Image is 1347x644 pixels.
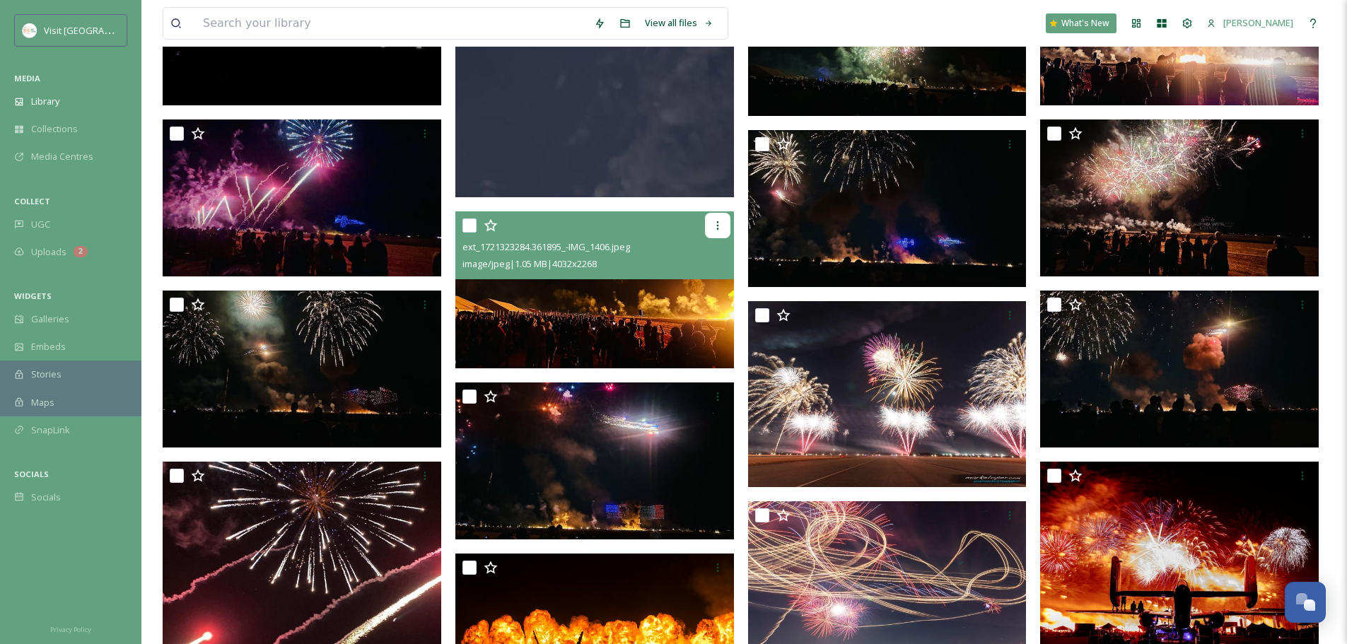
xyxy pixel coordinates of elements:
[31,95,59,108] span: Library
[1223,16,1293,29] span: [PERSON_NAME]
[31,245,66,259] span: Uploads
[31,150,93,163] span: Media Centres
[1200,9,1300,37] a: [PERSON_NAME]
[638,9,721,37] a: View all files
[31,396,54,409] span: Maps
[1040,119,1319,276] img: ext_1721323283.453611_-IMG_1442.jpeg
[31,122,78,136] span: Collections
[163,119,441,276] img: ext_1721323284.425008_-IMG_1379.jpeg
[1040,291,1319,447] img: ext_1721323282.493565_-IMG_1428.jpeg
[748,130,1027,287] img: ext_1721323282.701016_-IMG_1415.jpeg
[196,8,587,39] input: Search your library
[462,240,630,253] span: ext_1721323284.361895_-IMG_1406.jpeg
[14,469,49,479] span: SOCIALS
[31,218,50,231] span: UGC
[23,23,37,37] img: images.png
[31,340,66,353] span: Embeds
[14,196,50,206] span: COLLECT
[455,382,734,539] img: ext_1721323282.959153_-IMG_1423.jpeg
[50,620,91,637] a: Privacy Policy
[44,23,223,37] span: Visit [GEOGRAPHIC_DATA][PERSON_NAME]
[462,257,597,270] span: image/jpeg | 1.05 MB | 4032 x 2268
[50,625,91,634] span: Privacy Policy
[31,312,69,326] span: Galleries
[31,423,70,437] span: SnapLink
[1285,582,1326,623] button: Open Chat
[31,491,61,504] span: Socials
[31,368,62,381] span: Stories
[748,301,1027,487] img: Fireworks-California%20Capital%20Airshow.jpg
[455,211,734,368] img: ext_1721323284.361895_-IMG_1406.jpeg
[74,246,88,257] div: 2
[1046,13,1116,33] a: What's New
[14,291,52,301] span: WIDGETS
[163,291,441,447] img: ext_1721323283.174797_-IMG_1426.jpeg
[14,73,40,83] span: MEDIA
